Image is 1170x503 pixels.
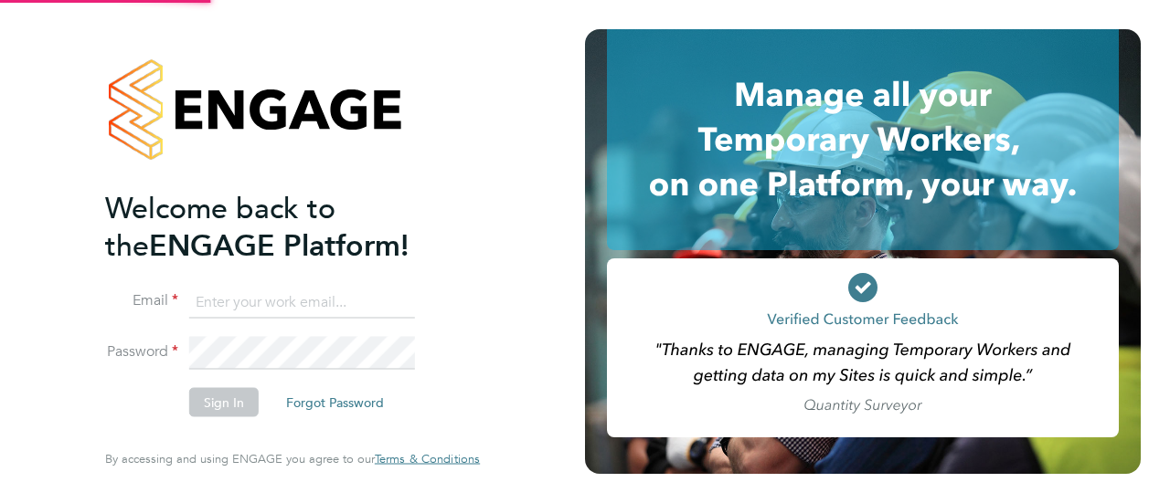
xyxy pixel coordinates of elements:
[271,388,399,417] button: Forgot Password
[375,451,480,466] span: Terms & Conditions
[105,342,178,362] label: Password
[189,286,415,319] input: Enter your work email...
[375,452,480,466] a: Terms & Conditions
[105,451,480,466] span: By accessing and using ENGAGE you agree to our
[105,189,462,264] h2: ENGAGE Platform!
[105,291,178,310] label: Email
[105,190,335,263] span: Welcome back to the
[189,388,259,417] button: Sign In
